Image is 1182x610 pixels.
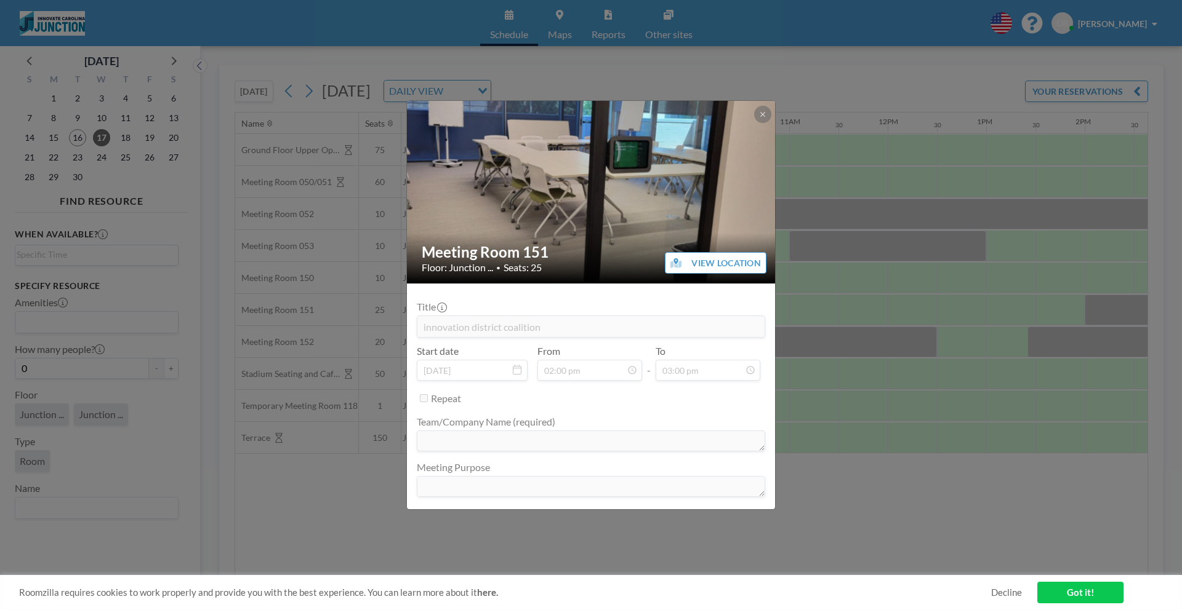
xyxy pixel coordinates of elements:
[496,263,501,272] span: •
[656,345,665,357] label: To
[477,587,498,598] a: here.
[407,100,776,285] img: 537.jpg
[991,587,1022,598] a: Decline
[537,345,560,357] label: From
[417,301,446,313] label: Title
[417,416,555,428] label: Team/Company Name (required)
[647,349,651,376] span: -
[1037,582,1124,603] a: Got it!
[19,587,991,598] span: Roomzilla requires cookies to work properly and provide you with the best experience. You can lea...
[417,345,459,357] label: Start date
[422,243,762,261] h2: Meeting Room 151
[431,392,461,405] label: Repeat
[417,461,490,473] label: Meeting Purpose
[422,261,493,274] span: Floor: Junction ...
[417,316,765,337] input: (No title)
[665,252,766,274] button: VIEW LOCATION
[504,261,542,274] span: Seats: 25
